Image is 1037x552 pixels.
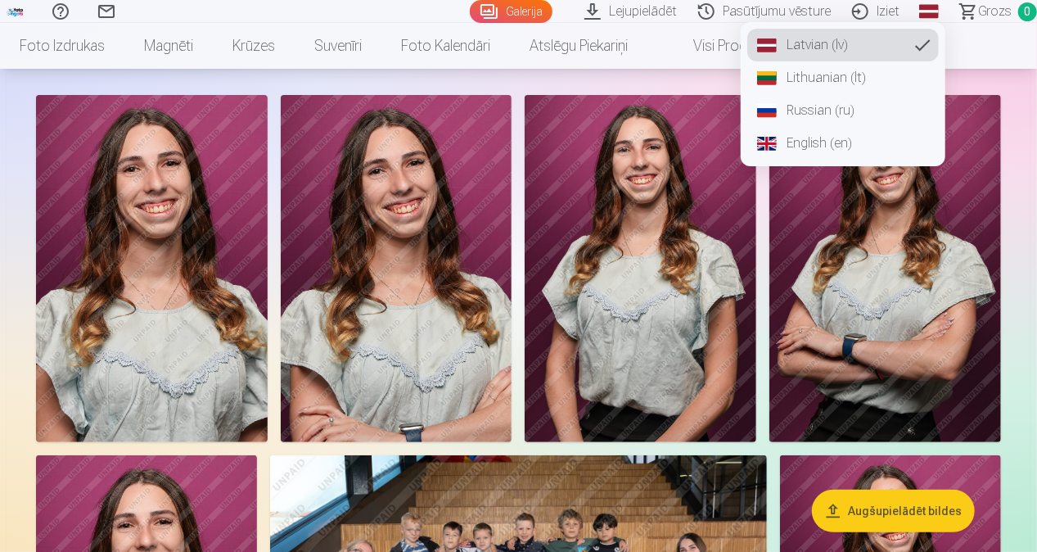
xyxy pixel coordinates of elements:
[295,23,381,69] a: Suvenīri
[747,29,939,61] a: Latvian (lv)
[510,23,647,69] a: Atslēgu piekariņi
[747,127,939,160] a: English (en)
[1018,2,1037,21] span: 0
[647,23,788,69] a: Visi produkti
[978,2,1012,21] span: Grozs
[747,94,939,127] a: Russian (ru)
[747,61,939,94] a: Lithuanian (lt)
[741,22,945,166] nav: Global
[124,23,213,69] a: Magnēti
[381,23,510,69] a: Foto kalendāri
[812,490,975,532] button: Augšupielādēt bildes
[7,7,25,16] img: /fa1
[213,23,295,69] a: Krūzes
